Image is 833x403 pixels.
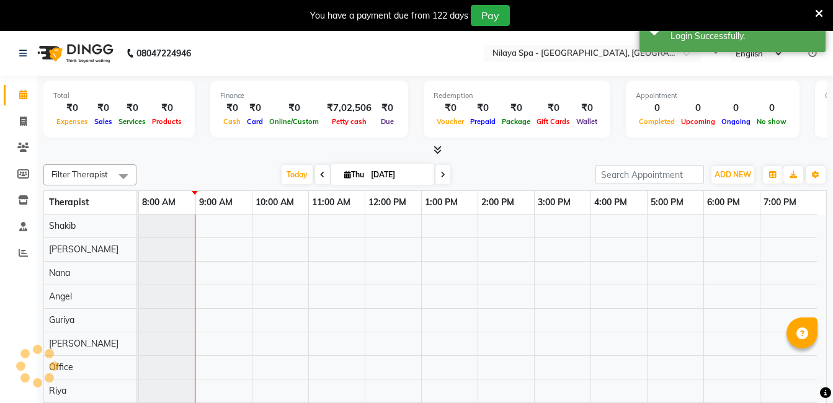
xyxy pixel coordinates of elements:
a: 2:00 PM [478,193,517,211]
span: Cash [220,117,244,126]
span: No show [754,117,790,126]
span: [PERSON_NAME] [49,338,118,349]
div: ₹0 [91,101,115,115]
div: Login Successfully. [670,30,816,43]
span: Voucher [434,117,467,126]
span: Wallet [573,117,600,126]
span: Ongoing [718,117,754,126]
div: 0 [678,101,718,115]
span: Angel [49,291,72,302]
div: ₹0 [53,101,91,115]
span: Nana [49,267,70,278]
button: ADD NEW [711,166,754,184]
a: 3:00 PM [535,193,574,211]
a: 6:00 PM [704,193,743,211]
div: 0 [754,101,790,115]
span: Due [378,117,397,126]
a: 5:00 PM [648,193,687,211]
div: ₹0 [434,101,467,115]
div: Total [53,91,185,101]
a: 1:00 PM [422,193,461,211]
button: Pay [471,5,510,26]
div: ₹0 [467,101,499,115]
span: ADD NEW [715,170,751,179]
span: Package [499,117,533,126]
div: ₹7,02,506 [322,101,376,115]
input: Search Appointment [595,165,704,184]
div: Redemption [434,91,600,101]
a: 10:00 AM [252,193,297,211]
span: Online/Custom [266,117,322,126]
span: Today [282,165,313,184]
a: 8:00 AM [139,193,179,211]
span: Products [149,117,185,126]
div: ₹0 [376,101,398,115]
span: Sales [91,117,115,126]
div: Appointment [636,91,790,101]
div: ₹0 [266,101,322,115]
span: Petty cash [329,117,370,126]
span: [PERSON_NAME] [49,244,118,255]
div: 0 [636,101,678,115]
span: Guriya [49,314,74,325]
b: 08047224946 [136,36,191,71]
div: ₹0 [499,101,533,115]
img: logo [32,36,117,71]
div: ₹0 [149,101,185,115]
span: Riya [49,385,66,396]
div: ₹0 [115,101,149,115]
span: Completed [636,117,678,126]
span: Therapist [49,197,89,208]
span: Filter Therapist [51,169,108,179]
span: Card [244,117,266,126]
a: 12:00 PM [365,193,409,211]
span: Expenses [53,117,91,126]
span: Office [49,361,73,373]
span: Shakib [49,220,76,231]
a: 4:00 PM [591,193,630,211]
a: 11:00 AM [309,193,354,211]
div: 0 [718,101,754,115]
div: You have a payment due from 122 days [310,9,468,22]
span: Services [115,117,149,126]
div: ₹0 [220,101,244,115]
div: Finance [220,91,398,101]
div: ₹0 [533,101,573,115]
span: Prepaid [467,117,499,126]
span: Gift Cards [533,117,573,126]
input: 2025-09-04 [367,166,429,184]
span: Upcoming [678,117,718,126]
a: 9:00 AM [196,193,236,211]
div: ₹0 [244,101,266,115]
span: Thu [341,170,367,179]
div: ₹0 [573,101,600,115]
a: 7:00 PM [760,193,800,211]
